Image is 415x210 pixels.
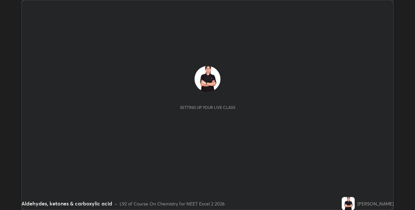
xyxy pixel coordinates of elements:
div: L92 of Course On Chemistry for NEET Excel 2 2026 [120,200,225,207]
img: ff2c941f67fa4c8188b2ddadd25ac577.jpg [342,197,355,210]
div: [PERSON_NAME] [357,200,394,207]
div: Aldehydes, ketones & carboxylic acid [21,200,112,207]
div: • [115,200,117,207]
div: Setting up your live class [180,105,235,110]
img: ff2c941f67fa4c8188b2ddadd25ac577.jpg [195,66,220,92]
